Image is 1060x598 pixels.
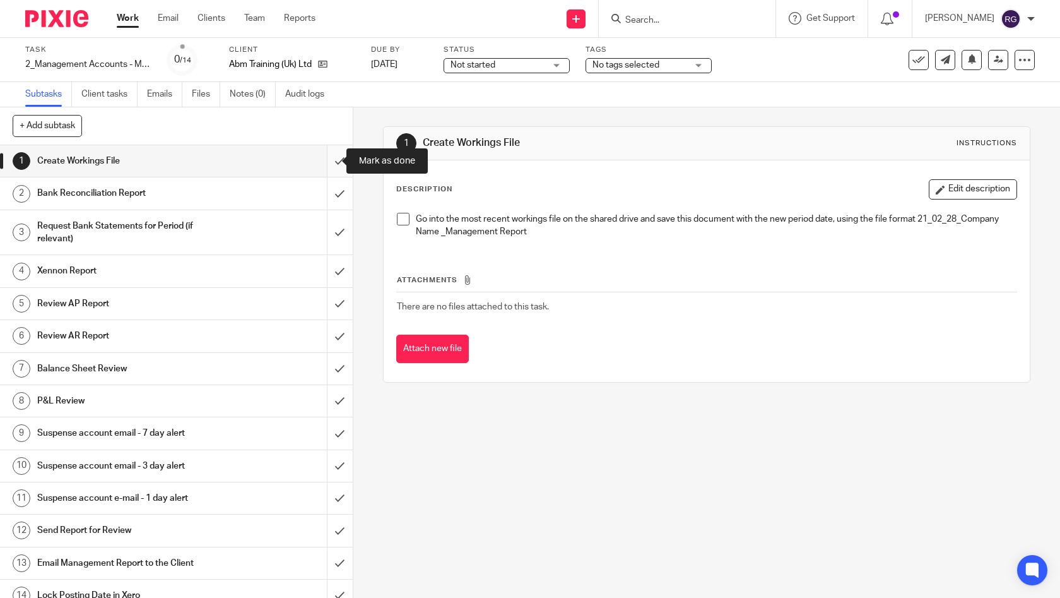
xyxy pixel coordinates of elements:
[13,489,30,507] div: 11
[37,184,222,203] h1: Bank Reconciliation Report
[37,424,222,443] h1: Suspense account email - 7 day alert
[25,58,151,71] div: 2_Management Accounts - Monthly - NEW - FWD
[37,326,222,345] h1: Review AR Report
[929,179,1017,200] button: Edit description
[25,82,72,107] a: Subtasks
[371,60,397,69] span: [DATE]
[396,184,452,194] p: Description
[396,335,469,363] button: Attach new file
[957,138,1017,148] div: Instructions
[925,12,994,25] p: [PERSON_NAME]
[147,82,182,107] a: Emails
[13,360,30,378] div: 7
[13,224,30,241] div: 3
[13,327,30,345] div: 6
[37,554,222,573] h1: Email Management Report to the Client
[806,14,855,23] span: Get Support
[37,521,222,540] h1: Send Report for Review
[37,359,222,378] h1: Balance Sheet Review
[397,277,457,284] span: Attachments
[397,302,549,311] span: There are no files attached to this task.
[13,115,82,136] button: + Add subtask
[174,52,191,67] div: 0
[624,15,738,27] input: Search
[25,45,151,55] label: Task
[396,133,416,153] div: 1
[13,424,30,442] div: 9
[117,12,139,25] a: Work
[37,392,222,410] h1: P&L Review
[13,295,30,313] div: 5
[192,82,220,107] a: Files
[13,392,30,410] div: 8
[37,152,222,170] h1: Create Workings File
[13,457,30,475] div: 10
[1001,9,1021,29] img: svg%3E
[37,489,222,508] h1: Suspense account e-mail - 1 day alert
[423,136,733,150] h1: Create Workings File
[13,263,30,280] div: 4
[244,12,265,25] a: Team
[285,82,334,107] a: Audit logs
[13,554,30,572] div: 13
[592,61,659,69] span: No tags selected
[450,61,495,69] span: Not started
[371,45,428,55] label: Due by
[13,522,30,539] div: 12
[13,185,30,203] div: 2
[81,82,138,107] a: Client tasks
[37,294,222,313] h1: Review AP Report
[416,213,1017,239] p: Go into the most recent workings file on the shared drive and save this document with the new per...
[37,457,222,475] h1: Suspense account email - 3 day alert
[586,45,712,55] label: Tags
[197,12,225,25] a: Clients
[230,82,276,107] a: Notes (0)
[25,10,88,27] img: Pixie
[444,45,570,55] label: Status
[284,12,315,25] a: Reports
[37,217,222,249] h1: Request Bank Statements for Period (if relevant)
[158,12,179,25] a: Email
[13,152,30,170] div: 1
[180,57,191,64] small: /14
[229,45,355,55] label: Client
[37,261,222,280] h1: Xennon Report
[229,58,312,71] p: Abm Training (Uk) Ltd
